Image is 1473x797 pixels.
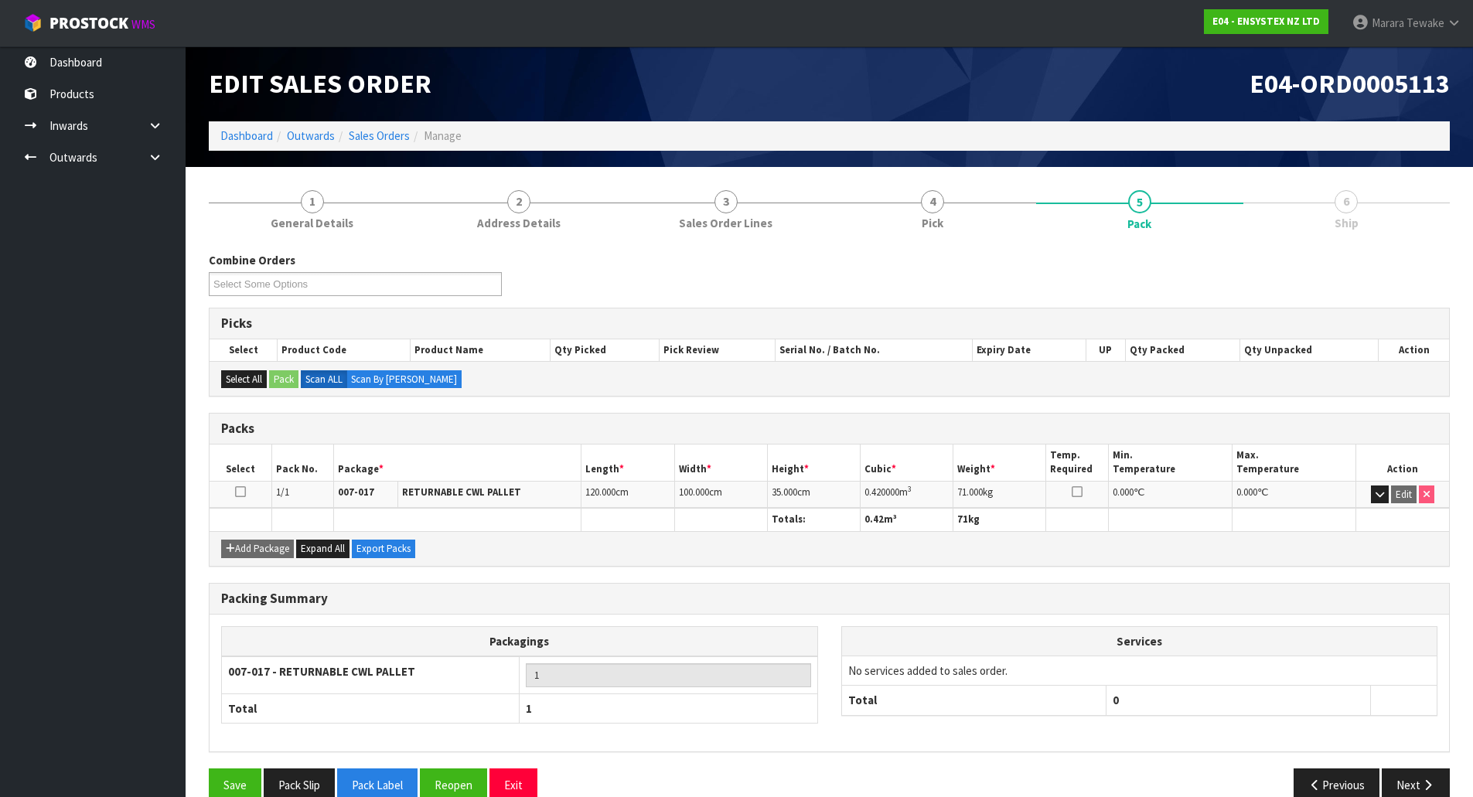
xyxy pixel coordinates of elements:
[222,626,818,656] th: Packagings
[301,370,347,389] label: Scan ALL
[301,542,345,555] span: Expand All
[1232,481,1355,508] td: ℃
[49,13,128,33] span: ProStock
[271,444,333,481] th: Pack No.
[714,190,738,213] span: 3
[1239,339,1378,361] th: Qty Unpacked
[221,421,1437,436] h3: Packs
[772,485,797,499] span: 35.000
[679,215,772,231] span: Sales Order Lines
[861,444,953,481] th: Cubic
[338,485,374,499] strong: 007-017
[228,664,415,679] strong: 007-017 - RETURNABLE CWL PALLET
[131,17,155,32] small: WMS
[346,370,462,389] label: Scan By [PERSON_NAME]
[864,513,884,526] span: 0.42
[221,370,267,389] button: Select All
[1204,9,1328,34] a: E04 - ENSYSTEX NZ LTD
[1108,444,1232,481] th: Min. Temperature
[1232,444,1355,481] th: Max. Temperature
[551,339,660,361] th: Qty Picked
[679,485,709,499] span: 100.000
[767,509,860,531] th: Totals:
[660,339,776,361] th: Pick Review
[1046,444,1108,481] th: Temp. Required
[276,485,289,499] span: 1/1
[526,701,532,716] span: 1
[411,339,551,361] th: Product Name
[767,481,860,508] td: cm
[1128,190,1151,213] span: 5
[220,128,273,143] a: Dashboard
[301,190,324,213] span: 1
[1236,485,1257,499] span: 0.000
[953,444,1046,481] th: Weight
[1356,444,1449,481] th: Action
[1086,339,1125,361] th: UP
[861,509,953,531] th: m³
[477,215,561,231] span: Address Details
[921,190,944,213] span: 4
[221,591,1437,606] h3: Packing Summary
[210,339,278,361] th: Select
[674,481,767,508] td: cm
[271,215,353,231] span: General Details
[209,252,295,268] label: Combine Orders
[581,481,674,508] td: cm
[973,339,1086,361] th: Expiry Date
[1335,190,1358,213] span: 6
[349,128,410,143] a: Sales Orders
[953,509,1046,531] th: kg
[424,128,462,143] span: Manage
[1379,339,1449,361] th: Action
[1127,216,1151,232] span: Pack
[1113,693,1119,707] span: 0
[861,481,953,508] td: m
[507,190,530,213] span: 2
[674,444,767,481] th: Width
[842,627,1437,656] th: Services
[1335,215,1359,231] span: Ship
[957,485,983,499] span: 71.000
[1372,15,1404,30] span: Marara
[221,316,1437,331] h3: Picks
[402,485,521,499] strong: RETURNABLE CWL PALLET
[221,540,294,558] button: Add Package
[776,339,973,361] th: Serial No. / Batch No.
[842,656,1437,686] td: No services added to sales order.
[1250,67,1450,100] span: E04-ORD0005113
[767,444,860,481] th: Height
[287,128,335,143] a: Outwards
[1407,15,1444,30] span: Tewake
[23,13,43,32] img: cube-alt.png
[210,444,271,481] th: Select
[957,513,968,526] span: 71
[864,485,899,499] span: 0.420000
[296,540,349,558] button: Expand All
[1113,485,1134,499] span: 0.000
[1108,481,1232,508] td: ℃
[585,485,615,499] span: 120.000
[269,370,298,389] button: Pack
[278,339,411,361] th: Product Code
[1125,339,1239,361] th: Qty Packed
[209,67,431,100] span: Edit Sales Order
[333,444,581,481] th: Package
[842,686,1106,715] th: Total
[953,481,1046,508] td: kg
[922,215,943,231] span: Pick
[352,540,415,558] button: Export Packs
[581,444,674,481] th: Length
[1212,15,1320,28] strong: E04 - ENSYSTEX NZ LTD
[222,694,520,724] th: Total
[908,484,912,494] sup: 3
[1391,485,1417,504] button: Edit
